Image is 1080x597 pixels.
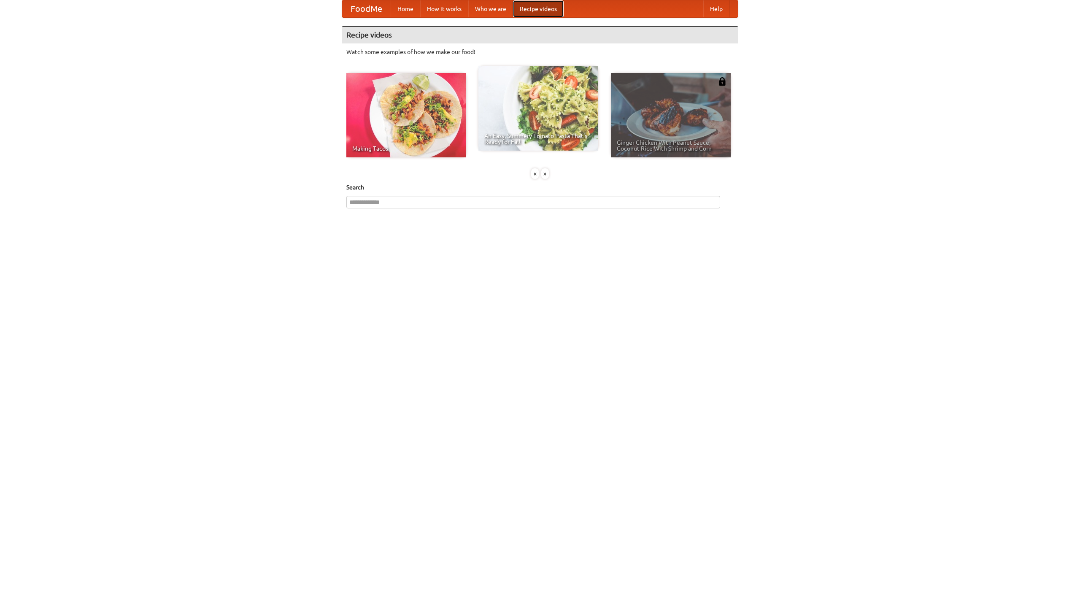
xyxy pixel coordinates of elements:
a: Home [391,0,420,17]
a: Who we are [468,0,513,17]
div: » [541,168,549,179]
span: An Easy, Summery Tomato Pasta That's Ready for Fall [484,133,592,145]
span: Making Tacos [352,146,460,151]
a: An Easy, Summery Tomato Pasta That's Ready for Fall [478,66,598,151]
a: Recipe videos [513,0,564,17]
a: FoodMe [342,0,391,17]
h5: Search [346,183,734,192]
a: Help [703,0,729,17]
h4: Recipe videos [342,27,738,43]
a: How it works [420,0,468,17]
a: Making Tacos [346,73,466,157]
img: 483408.png [718,77,726,86]
p: Watch some examples of how we make our food! [346,48,734,56]
div: « [531,168,539,179]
